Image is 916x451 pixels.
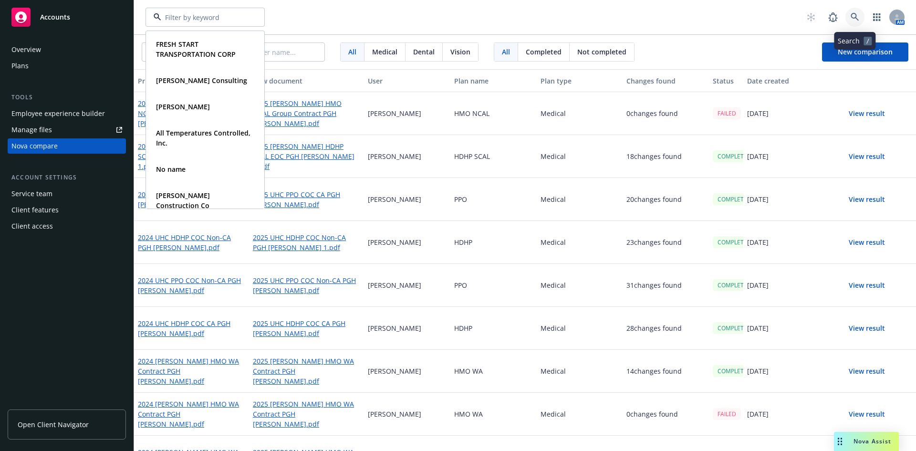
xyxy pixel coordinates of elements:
[626,366,682,376] p: 14 changes found
[450,221,537,264] div: HDHP
[747,237,769,247] p: [DATE]
[156,165,186,174] strong: No name
[626,194,682,204] p: 20 changes found
[626,108,678,118] p: 0 changes found
[253,76,360,86] div: New document
[626,280,682,290] p: 31 changes found
[368,108,421,118] p: [PERSON_NAME]
[833,147,900,166] button: View result
[626,323,682,333] p: 28 changes found
[161,12,245,22] input: Filter by keyword
[450,178,537,221] div: PPO
[747,280,769,290] p: [DATE]
[450,307,537,350] div: HDHP
[368,409,421,419] p: [PERSON_NAME]
[11,202,59,218] div: Client features
[822,42,908,62] button: New comparison
[713,107,741,119] div: FAILED
[502,47,510,57] span: All
[626,151,682,161] p: 18 changes found
[747,194,769,204] p: [DATE]
[537,221,623,264] div: Medical
[138,189,245,210] a: 2024 UHC PPO COC CA PGH [PERSON_NAME].pdf
[11,219,53,234] div: Client access
[537,350,623,393] div: Medical
[833,190,900,209] button: View result
[450,92,537,135] div: HMO NCAL
[838,47,893,56] span: New comparison
[834,432,899,451] button: Nova Assist
[156,40,236,59] strong: FRESH START TRANSPORTATION CORP
[537,393,623,436] div: Medical
[747,366,769,376] p: [DATE]
[11,122,52,137] div: Manage files
[138,232,245,252] a: 2024 UHC HDHP COC Non-CA PGH [PERSON_NAME].pdf
[450,135,537,178] div: HDHP SCAL
[541,76,619,86] div: Plan type
[368,151,421,161] p: [PERSON_NAME]
[368,194,421,204] p: [PERSON_NAME]
[368,76,447,86] div: User
[413,47,435,57] span: Dental
[537,178,623,221] div: Medical
[833,104,900,123] button: View result
[833,405,900,424] button: View result
[833,319,900,338] button: View result
[450,264,537,307] div: PPO
[450,69,537,92] button: Plan name
[253,399,360,429] a: 2025 [PERSON_NAME] HMO WA Contract PGH [PERSON_NAME].pdf
[709,69,743,92] button: Status
[845,8,864,27] a: Search
[867,8,886,27] a: Switch app
[626,237,682,247] p: 23 changes found
[713,150,756,162] div: COMPLETED
[138,76,245,86] div: Prior document
[537,135,623,178] div: Medical
[138,356,245,386] a: 2024 [PERSON_NAME] HMO WA Contract PGH [PERSON_NAME].pdf
[156,102,210,111] strong: [PERSON_NAME]
[833,362,900,381] button: View result
[11,138,58,154] div: Nova compare
[372,47,397,57] span: Medical
[8,202,126,218] a: Client features
[747,409,769,419] p: [DATE]
[713,322,756,334] div: COMPLETED
[11,106,105,121] div: Employee experience builder
[833,276,900,295] button: View result
[348,47,356,57] span: All
[8,106,126,121] a: Employee experience builder
[833,233,900,252] button: View result
[854,437,891,445] span: Nova Assist
[801,8,821,27] a: Start snowing
[713,76,739,86] div: Status
[537,307,623,350] div: Medical
[8,122,126,137] a: Manage files
[11,42,41,57] div: Overview
[713,236,756,248] div: COMPLETED
[454,76,533,86] div: Plan name
[747,323,769,333] p: [DATE]
[8,58,126,73] a: Plans
[8,173,126,182] div: Account settings
[253,141,360,171] a: 2025 [PERSON_NAME] HDHP SCAL EOC PGH [PERSON_NAME] 2.pdf
[8,93,126,102] div: Tools
[713,365,756,377] div: COMPLETED
[138,141,245,171] a: 2024 [PERSON_NAME] HDHP SCAL EOC PGH [PERSON_NAME] 1.pdf
[138,399,245,429] a: 2024 [PERSON_NAME] HMO WA Contract PGH [PERSON_NAME].pdf
[537,264,623,307] div: Medical
[156,191,210,210] strong: [PERSON_NAME] Construction Co
[747,151,769,161] p: [DATE]
[138,318,245,338] a: 2024 UHC HDHP COC CA PGH [PERSON_NAME].pdf
[747,76,826,86] div: Date created
[450,47,470,57] span: Vision
[253,189,360,210] a: 2025 UHC PPO COC CA PGH [PERSON_NAME].pdf
[743,69,830,92] button: Date created
[253,318,360,338] a: 2025 UHC HDHP COC CA PGH [PERSON_NAME].pdf
[368,280,421,290] p: [PERSON_NAME]
[713,408,741,420] div: FAILED
[368,237,421,247] p: [PERSON_NAME]
[134,69,249,92] button: Prior document
[577,47,626,57] span: Not completed
[537,69,623,92] button: Plan type
[713,193,756,205] div: COMPLETED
